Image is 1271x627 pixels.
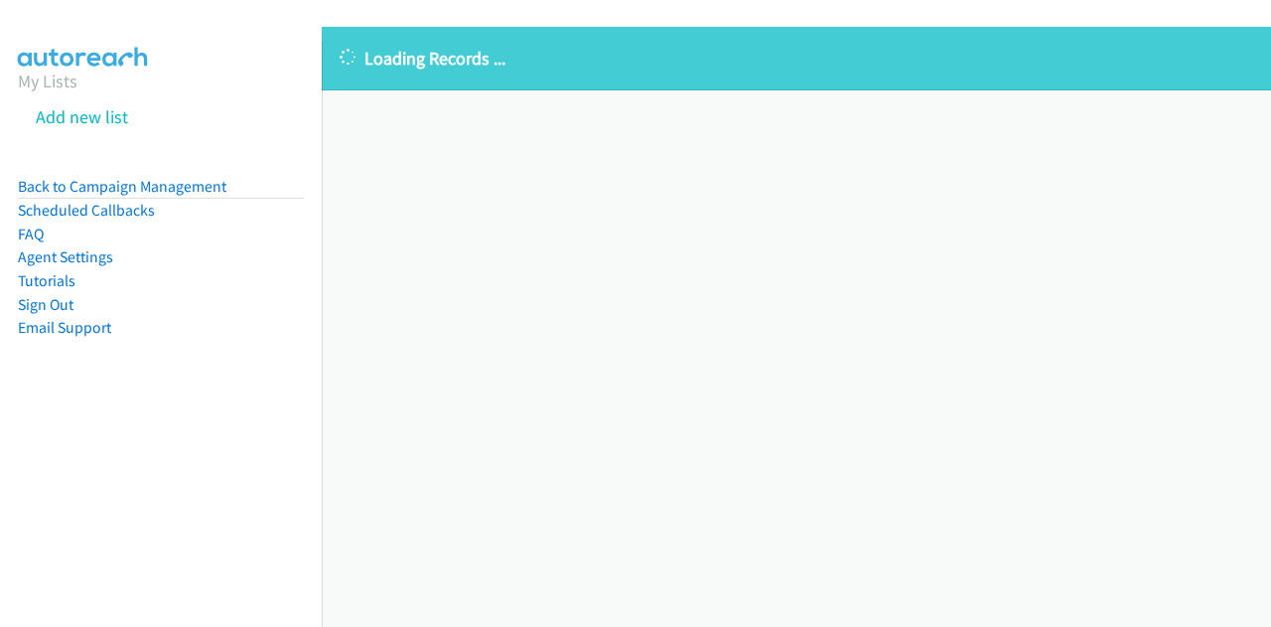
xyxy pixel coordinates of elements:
[18,177,226,196] a: Back to Campaign Management
[18,271,75,290] a: Tutorials
[18,225,44,243] a: FAQ
[18,247,113,266] a: Agent Settings
[18,295,73,314] a: Sign Out
[340,45,1253,72] p: Loading Records ...
[18,201,155,220] a: Scheduled Callbacks
[18,318,111,337] a: Email Support
[18,70,77,92] a: My Lists
[36,105,128,128] a: Add new list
